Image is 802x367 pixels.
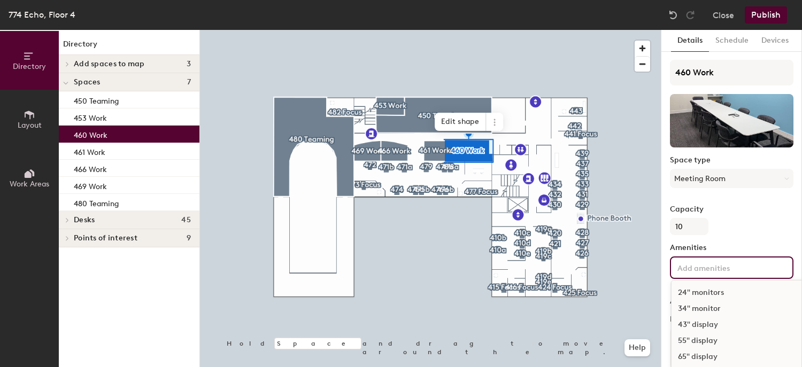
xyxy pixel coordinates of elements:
label: Space type [670,156,793,165]
label: Capacity [670,205,793,214]
label: Accessible [670,297,708,306]
button: Schedule [709,30,755,52]
span: Spaces [74,78,101,87]
button: Details [671,30,709,52]
div: 774 Echo, Floor 4 [9,8,75,21]
button: Publish [745,6,787,24]
span: 3 [187,60,191,68]
span: 7 [187,78,191,87]
label: Amenities [670,244,793,252]
p: 461 Work [74,145,105,157]
span: 45 [181,216,191,224]
button: Close [713,6,734,24]
p: 460 Work [74,128,107,140]
p: 450 Teaming [74,93,119,106]
span: Directory [13,62,46,71]
span: Layout [18,121,42,130]
button: Meeting Room [670,169,793,188]
span: Work Areas [10,179,49,189]
p: 466 Work [74,162,107,174]
button: Devices [755,30,795,52]
p: 453 Work [74,111,107,123]
label: Notes [670,315,793,324]
p: 469 Work [74,179,107,191]
span: Points of interest [74,234,137,243]
span: Add spaces to map [74,60,145,68]
img: The space named 460 Work [670,94,793,147]
input: Add amenities [675,261,772,274]
span: Desks [74,216,95,224]
img: Undo [668,10,678,20]
h1: Directory [59,38,199,55]
span: 9 [187,234,191,243]
button: Help [624,339,650,356]
img: Redo [685,10,696,20]
span: Edit shape [435,113,486,131]
p: 480 Teaming [74,196,119,208]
